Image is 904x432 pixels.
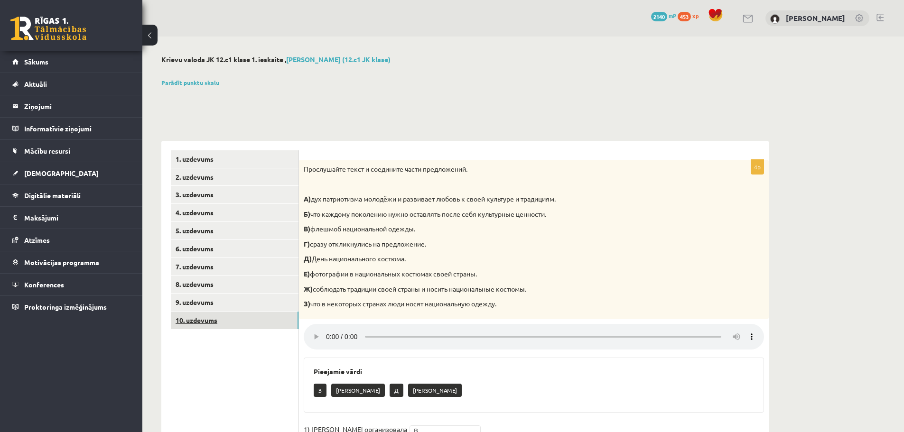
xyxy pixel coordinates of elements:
[24,57,48,66] span: Sākums
[651,12,676,19] a: 2140 mP
[171,222,298,239] a: 5. uzdevums
[24,80,47,88] span: Aktuāli
[678,12,703,19] a: 453 xp
[304,224,717,234] p: флешмоб национальной одежды.
[171,276,298,293] a: 8. uzdevums
[171,150,298,168] a: 1. uzdevums
[12,51,130,73] a: Sākums
[12,296,130,318] a: Proktoringa izmēģinājums
[12,73,130,95] a: Aktuāli
[751,159,764,175] p: 4p
[171,240,298,257] a: 6. uzdevums
[12,207,130,229] a: Maksājumi
[12,229,130,251] a: Atzīmes
[12,184,130,206] a: Digitālie materiāli
[669,12,676,19] span: mP
[24,207,130,229] legend: Maksājumi
[24,95,130,117] legend: Ziņojumi
[24,147,70,155] span: Mācību resursi
[314,368,754,376] h3: Pieejamie vārdi
[161,79,219,86] a: Parādīt punktu skalu
[171,168,298,186] a: 2. uzdevums
[304,194,311,203] strong: А)
[331,384,385,397] p: [PERSON_NAME]
[24,191,81,200] span: Digitālie materiāli
[12,118,130,139] a: Informatīvie ziņojumi
[304,254,717,264] p: День национального костюма.
[304,239,717,249] p: сразу откликнулись на предложение.
[171,312,298,329] a: 10. uzdevums
[171,204,298,221] a: 4. uzdevums
[12,162,130,184] a: [DEMOGRAPHIC_DATA]
[304,285,313,293] strong: Ж)
[286,55,391,64] a: [PERSON_NAME] (12.c1 JK klase)
[12,274,130,295] a: Konferences
[10,17,86,40] a: Rīgas 1. Tālmācības vidusskola
[171,258,298,276] a: 7. uzdevums
[304,210,717,219] p: что каждому поколению нужно оставлять после себя культурные ценности.
[171,186,298,203] a: 3. uzdevums
[304,194,717,204] p: дух патриотизма молодёжи и развивает любовь к своей культуре и традициям.
[304,254,312,263] strong: Д)
[12,95,130,117] a: Ziņojumi
[304,165,717,174] p: Прослушайте текст и соедините части предложений.
[304,210,310,218] strong: Б)
[304,269,717,279] p: фотографии в национальных костюмах своей страны.
[770,14,780,24] img: Evelīna Keiša
[304,299,310,308] strong: З)
[304,285,717,294] p: соблюдать традиции своей страны и носить национальные костюмы.
[24,236,50,244] span: Atzīmes
[678,12,691,21] span: 453
[24,303,107,311] span: Proktoringa izmēģinājums
[390,384,403,397] p: Д
[304,269,310,278] strong: Е)
[304,239,310,248] strong: Г)
[786,13,845,23] a: [PERSON_NAME]
[24,280,64,289] span: Konferences
[12,251,130,273] a: Motivācijas programma
[12,140,130,162] a: Mācību resursi
[304,299,717,309] p: что в некоторых странах люди носят национальную одежду.
[314,384,326,397] p: З
[24,169,99,177] span: [DEMOGRAPHIC_DATA]
[24,258,99,267] span: Motivācijas programma
[161,55,769,64] h2: Krievu valoda JK 12.c1 klase 1. ieskaite ,
[408,384,462,397] p: [PERSON_NAME]
[304,224,310,233] strong: В)
[24,118,130,139] legend: Informatīvie ziņojumi
[692,12,699,19] span: xp
[651,12,667,21] span: 2140
[171,294,298,311] a: 9. uzdevums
